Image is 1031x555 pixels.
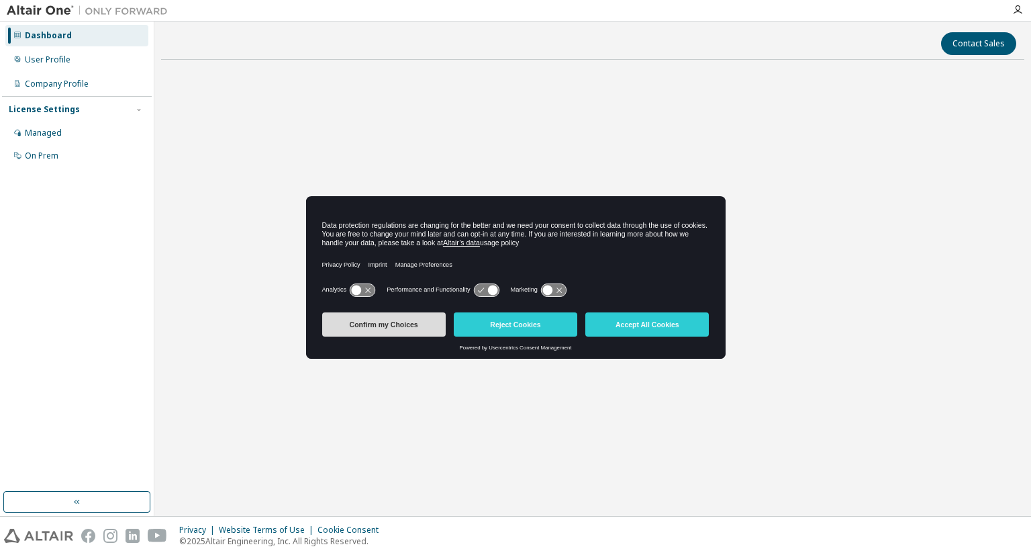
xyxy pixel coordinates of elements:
img: Altair One [7,4,175,17]
div: Cookie Consent [317,525,387,536]
div: Dashboard [25,30,72,41]
div: License Settings [9,104,80,115]
img: instagram.svg [103,529,117,543]
div: Privacy [179,525,219,536]
img: youtube.svg [148,529,167,543]
img: altair_logo.svg [4,529,73,543]
img: linkedin.svg [126,529,140,543]
div: Website Terms of Use [219,525,317,536]
img: facebook.svg [81,529,95,543]
p: © 2025 Altair Engineering, Inc. All Rights Reserved. [179,536,387,547]
button: Contact Sales [941,32,1016,55]
div: Managed [25,128,62,138]
div: Company Profile [25,79,89,89]
div: User Profile [25,54,70,65]
div: On Prem [25,151,58,161]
